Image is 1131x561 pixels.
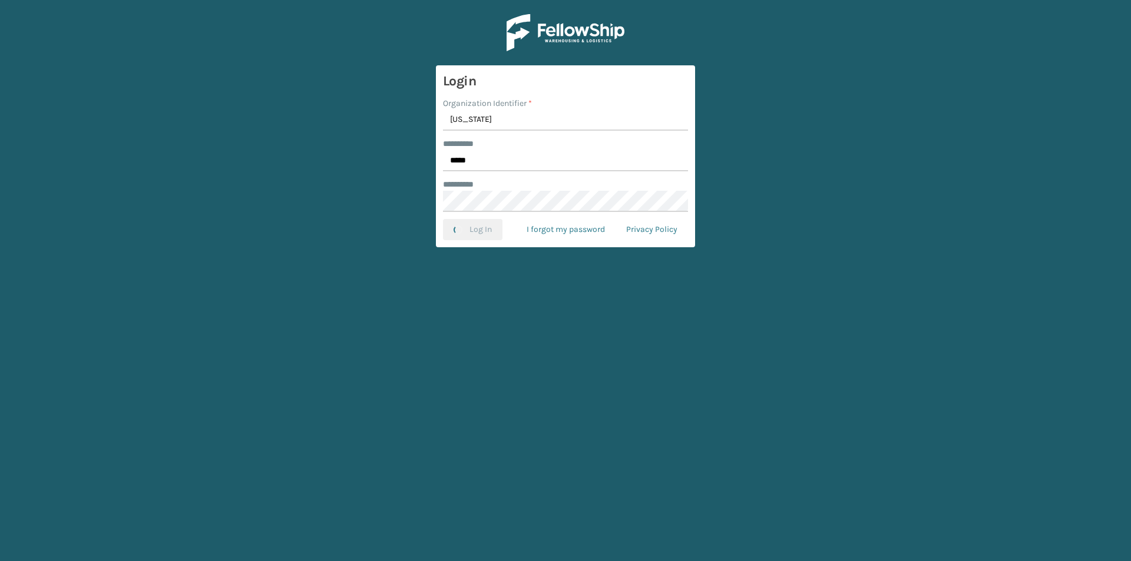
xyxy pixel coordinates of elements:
[616,219,688,240] a: Privacy Policy
[507,14,624,51] img: Logo
[443,219,502,240] button: Log In
[443,97,532,109] label: Organization Identifier
[443,72,688,90] h3: Login
[516,219,616,240] a: I forgot my password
